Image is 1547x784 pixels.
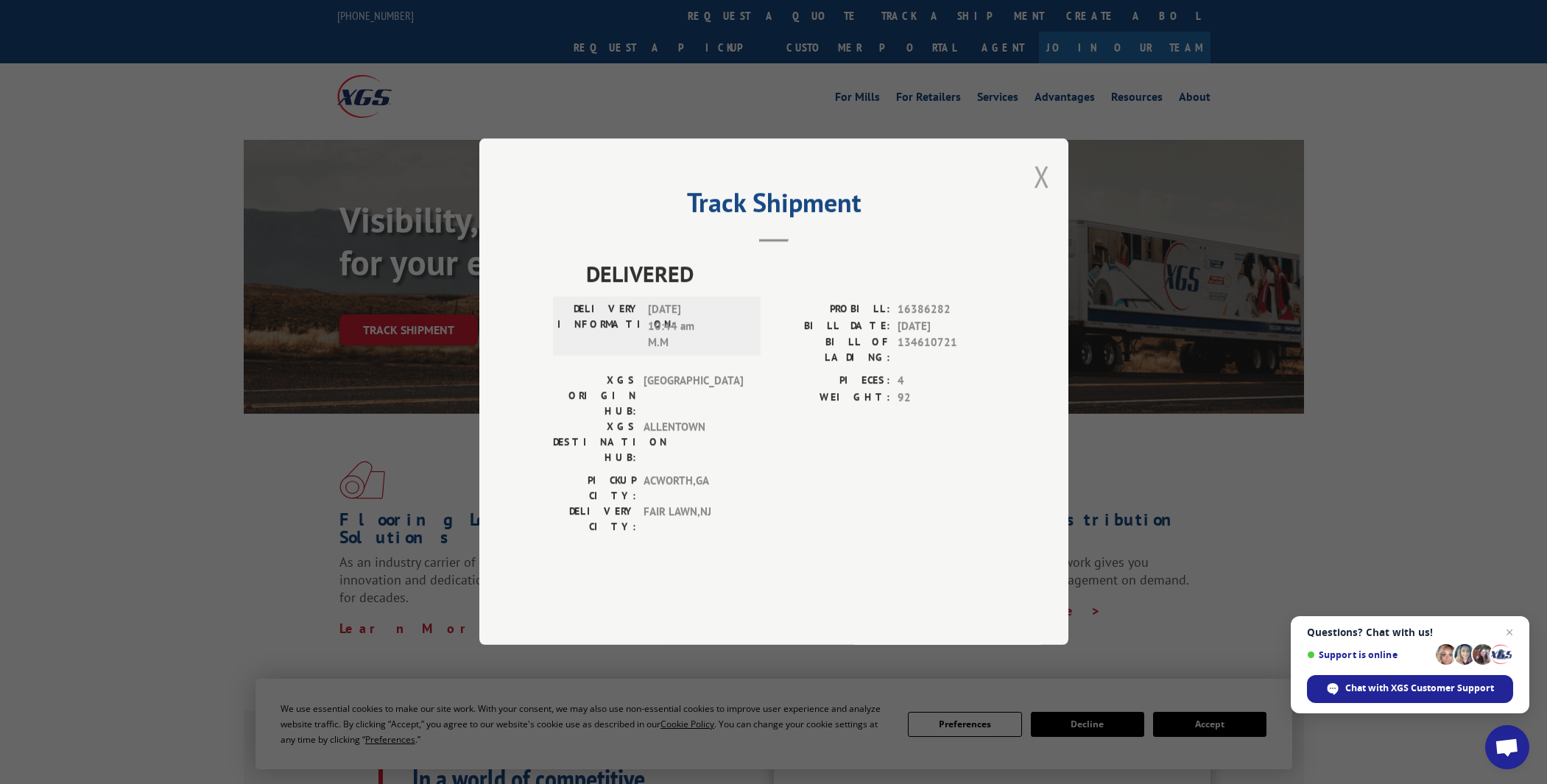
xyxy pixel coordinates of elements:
span: [DATE] [898,318,995,335]
div: Chat with XGS Customer Support [1307,675,1513,703]
label: PICKUP CITY: [553,473,636,504]
span: [GEOGRAPHIC_DATA] [644,373,743,420]
label: XGS DESTINATION HUB: [553,420,636,466]
span: Questions? Chat with us! [1307,626,1513,638]
label: DELIVERY CITY: [553,504,636,535]
span: ALLENTOWN [644,420,743,466]
h2: Track Shipment [553,192,995,220]
span: ACWORTH , GA [644,473,743,504]
span: Close chat [1501,624,1518,641]
span: 134610721 [898,335,995,366]
label: PIECES: [774,373,890,390]
span: 4 [898,373,995,390]
label: BILL DATE: [774,318,890,335]
span: 92 [898,389,995,406]
label: BILL OF LADING: [774,335,890,366]
label: PROBILL: [774,302,890,319]
span: Support is online [1307,649,1431,660]
div: Open chat [1485,725,1529,769]
span: 16386282 [898,302,995,319]
label: XGS ORIGIN HUB: [553,373,636,420]
span: DELIVERED [586,258,995,291]
label: WEIGHT: [774,389,890,406]
span: [DATE] 10:44 am M.M [648,302,747,352]
span: Chat with XGS Customer Support [1345,682,1494,695]
label: DELIVERY INFORMATION: [557,302,641,352]
button: Close modal [1034,157,1050,196]
span: FAIR LAWN , NJ [644,504,743,535]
